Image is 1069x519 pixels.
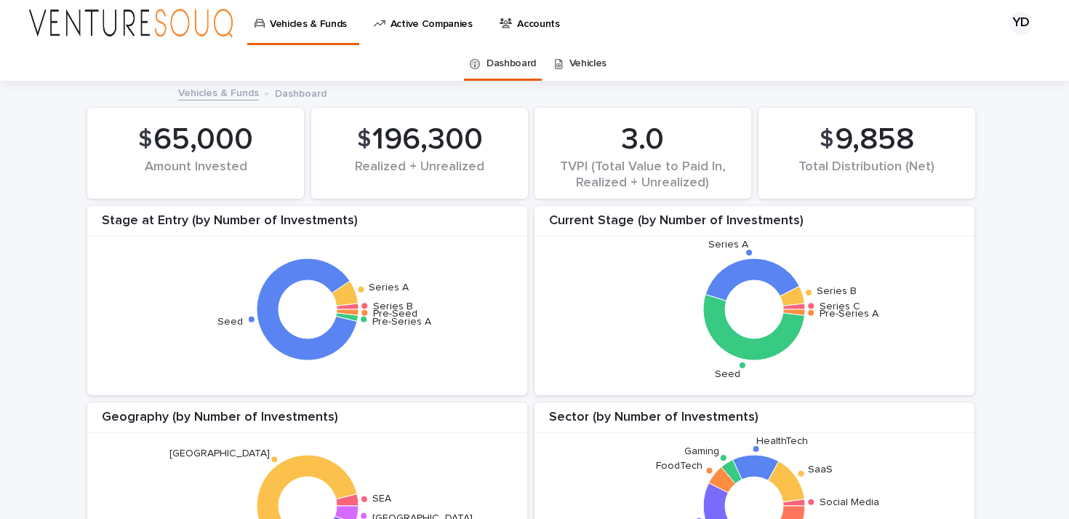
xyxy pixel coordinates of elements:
[756,436,808,446] text: HealthTech
[716,369,741,379] text: Seed
[372,122,483,158] span: 196,300
[336,159,503,190] div: Realized + Unrealized
[138,126,152,154] span: $
[29,9,233,38] img: 3elEJekzRomsFYAsX215
[534,213,974,237] div: Current Stage (by Number of Investments)
[559,122,726,158] div: 3.0
[372,309,417,320] text: Pre-Seed
[1009,12,1033,35] div: YD
[820,126,833,154] span: $
[817,286,857,296] text: Series B
[153,122,253,158] span: 65,000
[569,47,607,81] a: Vehicles
[708,240,749,250] text: Series A
[87,213,527,237] div: Stage at Entry (by Number of Investments)
[178,84,259,100] a: Vehicles & Funds
[783,159,950,190] div: Total Distribution (Net)
[820,301,860,312] text: Series C
[112,159,279,190] div: Amount Invested
[559,159,726,190] div: TVPI (Total Value to Paid In, Realized + Unrealized)
[372,317,431,327] text: Pre-Series A
[820,497,879,507] text: Social Media
[657,461,703,472] text: FoodTech
[169,448,269,459] text: [GEOGRAPHIC_DATA]
[357,126,371,154] span: $
[684,447,719,457] text: Gaming
[820,309,879,320] text: Pre-Series A
[87,410,527,434] div: Geography (by Number of Investments)
[534,410,974,434] div: Sector (by Number of Investments)
[275,84,327,100] p: Dashboard
[809,464,833,475] text: SaaS
[372,494,392,504] text: SEA
[217,317,243,327] text: Seed
[835,122,914,158] span: 9,858
[487,47,536,81] a: Dashboard
[372,301,412,312] text: Series B
[369,282,409,293] text: Series A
